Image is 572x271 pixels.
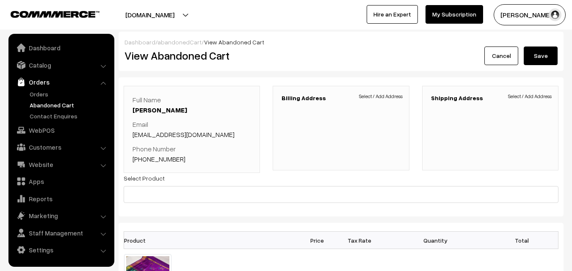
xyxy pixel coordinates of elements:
[11,123,111,138] a: WebPOS
[28,112,111,120] a: Contact Enquires
[426,5,483,24] a: My Subscription
[158,38,202,46] a: abandonedCart
[11,191,111,206] a: Reports
[381,232,491,249] th: Quantity
[124,38,155,46] a: Dashboard
[96,4,204,25] button: [DOMAIN_NAME]
[133,119,251,140] p: Email
[359,93,403,100] span: Select / Add Address
[124,38,558,47] div: / /
[133,155,185,163] a: [PHONE_NUMBER]
[508,93,552,100] span: Select / Add Address
[11,74,111,90] a: Orders
[11,242,111,257] a: Settings
[133,95,251,115] p: Full Name
[524,47,558,65] button: Save
[133,106,187,114] a: [PERSON_NAME]
[11,157,111,172] a: Website
[28,101,111,109] a: Abandoned Cart
[549,8,561,21] img: user
[11,140,111,155] a: Customers
[11,11,99,17] img: COMMMERCE
[494,4,566,25] button: [PERSON_NAME]
[11,57,111,73] a: Catalog
[282,95,400,102] h3: Billing Address
[11,208,111,223] a: Marketing
[11,225,111,241] a: Staff Management
[124,49,335,62] h2: View Abandoned Cart
[124,174,165,183] label: Select Product
[124,232,177,249] th: Product
[204,38,264,46] span: View Abandoned Cart
[133,144,251,164] p: Phone Number
[11,8,85,19] a: COMMMERCE
[133,130,235,139] a: [EMAIL_ADDRESS][DOMAIN_NAME]
[11,40,111,55] a: Dashboard
[367,5,418,24] a: Hire an Expert
[491,232,533,249] th: Total
[338,232,381,249] th: Tax Rate
[296,232,338,249] th: Price
[431,95,550,102] h3: Shipping Address
[11,174,111,189] a: Apps
[28,90,111,99] a: Orders
[484,47,518,65] a: Cancel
